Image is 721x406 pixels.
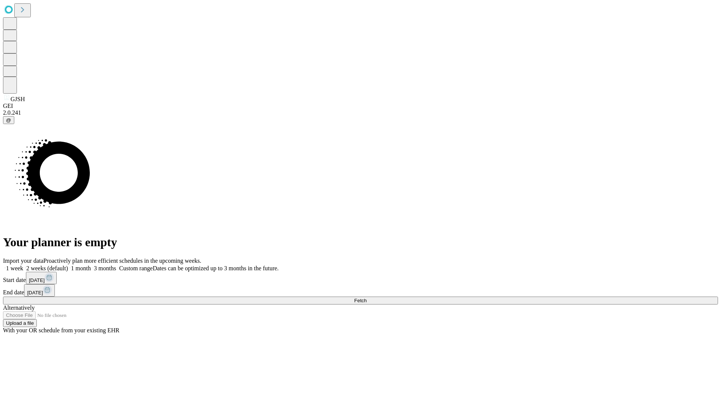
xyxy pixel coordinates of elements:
div: Start date [3,272,718,284]
span: 1 week [6,265,23,271]
span: Dates can be optimized up to 3 months in the future. [153,265,279,271]
span: Proactively plan more efficient schedules in the upcoming weeks. [44,258,201,264]
span: GJSH [11,96,25,102]
button: Fetch [3,297,718,304]
span: 1 month [71,265,91,271]
span: Alternatively [3,304,35,311]
span: 3 months [94,265,116,271]
button: [DATE] [24,284,55,297]
span: Custom range [119,265,152,271]
div: End date [3,284,718,297]
span: Import your data [3,258,44,264]
div: GEI [3,103,718,109]
button: [DATE] [26,272,57,284]
span: [DATE] [27,290,43,295]
div: 2.0.241 [3,109,718,116]
span: With your OR schedule from your existing EHR [3,327,119,333]
span: @ [6,117,11,123]
h1: Your planner is empty [3,235,718,249]
span: 2 weeks (default) [26,265,68,271]
button: Upload a file [3,319,37,327]
span: Fetch [354,298,367,303]
span: [DATE] [29,277,45,283]
button: @ [3,116,14,124]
